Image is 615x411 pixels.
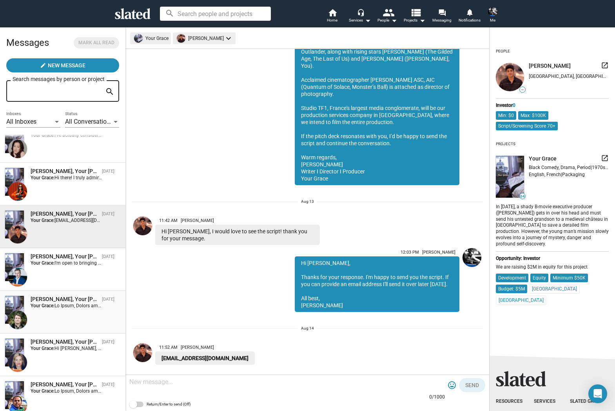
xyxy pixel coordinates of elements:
img: Sean Skelton [488,7,497,16]
img: Your Grace [5,381,24,409]
span: 11:42 AM [159,218,178,223]
button: People [374,8,401,25]
time: [DATE] [102,254,114,259]
mat-chip: [GEOGRAPHIC_DATA] [529,284,580,294]
mat-icon: arrow_drop_down [389,16,399,25]
time: [DATE] [102,297,114,302]
mat-icon: tag_faces [447,380,457,390]
h2: Messages [6,33,49,52]
a: Sean Skelton [461,247,483,314]
span: Hi [PERSON_NAME], Thanks for your note. I appreciate your thoughts on the Your Grace pitch deck. ... [54,346,555,351]
time: [DATE] [102,339,114,344]
div: Opportunity: Investor [496,256,609,261]
div: Jeremy Walton, Your Grace [31,253,99,260]
div: [GEOGRAPHIC_DATA], [GEOGRAPHIC_DATA], [GEOGRAPHIC_DATA] [529,74,609,79]
span: Mark all read [78,39,114,47]
time: [DATE] [102,169,114,174]
button: New Message [6,58,119,72]
button: Mark all read [74,37,119,49]
time: [DATE] [102,382,114,387]
span: | [561,172,562,177]
a: Messaging [428,8,456,25]
a: Notifications [456,8,483,25]
span: 64 [520,194,525,199]
img: Your Grace [5,125,24,153]
mat-icon: launch [601,61,609,69]
img: Lovelyn Rose [8,182,27,201]
div: Aryan Saha, Your Grace [31,381,99,388]
mat-icon: people [382,7,394,18]
img: Sean Skelton [463,248,481,267]
img: Your Grace [5,253,24,281]
span: Your Grace [529,155,557,162]
span: All Inboxes [6,118,36,125]
button: Services [346,8,374,25]
button: Send [459,378,485,392]
span: Send [465,378,479,392]
div: People [496,46,510,57]
div: People [377,16,397,25]
div: Lovelyn Rose, Your Grace [31,168,99,175]
img: Your Grace [5,211,24,238]
a: Javan Chandler [132,215,154,247]
span: [EMAIL_ADDRESS][DOMAIN_NAME] [54,218,128,223]
div: In [DATE], a shady B-movie executive producer ([PERSON_NAME]) gets in over his head and must send... [496,202,609,248]
span: [PERSON_NAME] [422,250,455,255]
time: [DATE] [102,211,114,216]
mat-icon: view_list [410,7,421,18]
span: New Message [48,58,85,72]
img: Javan Chandler [8,225,27,243]
a: [EMAIL_ADDRESS][DOMAIN_NAME] [161,355,249,361]
img: Javan Chandler [133,216,152,235]
mat-icon: keyboard_arrow_down [224,34,233,43]
span: Notifications [459,16,481,25]
span: All Conversations [65,118,113,125]
mat-hint: 0/1000 [429,394,445,400]
img: undefined [496,63,524,91]
span: Return/Enter to send (Off) [147,400,190,409]
mat-icon: arrow_drop_down [363,16,372,25]
strong: Your Grace: [31,218,54,223]
img: Javan Chandler [133,343,152,362]
span: Home [327,16,337,25]
a: Home [319,8,346,25]
input: Search people and projects [160,7,271,21]
strong: Your Grace: [31,175,54,180]
strong: Your Grace: [31,260,54,266]
span: I'm open to bringing on another production company if you'd like to discuss that. I'm currently t... [54,260,389,266]
mat-chip: Minimum $50K [550,274,588,282]
div: Services [534,398,563,405]
div: Kelly Schwartz, Your Grace [31,338,99,346]
img: Kelly Schwartz [8,353,27,372]
img: Your Grace [5,168,24,196]
div: Javan Chandler, Your Grace [31,210,99,218]
span: | [591,165,592,170]
span: Black Comedy, Drama, Period [529,165,591,170]
button: Sean SkeltonMe [483,5,502,26]
strong: Your Grace: [31,303,54,308]
div: Services [349,16,371,25]
div: We are raising $2M in equity for this project [496,264,609,270]
a: Javan Chandler [132,342,154,366]
span: Messaging [432,16,452,25]
img: Brian Easley [8,310,27,329]
strong: Your Grace: [31,346,54,351]
span: Packaging [562,172,585,177]
mat-chip: Script/Screening Score 70+ [496,122,558,130]
span: English, French [529,172,561,177]
button: Projects [401,8,428,25]
span: [PERSON_NAME] [181,218,214,223]
mat-icon: headset_mic [357,9,364,16]
img: Your Grace [5,339,24,366]
img: Jeremy Walton [8,268,27,287]
span: [PERSON_NAME] [181,345,214,350]
strong: Your Grace: [31,388,54,394]
span: 12:03 PM [401,250,419,255]
img: undefined [496,156,524,198]
div: Brian Easley, Your Grace [31,296,99,303]
mat-icon: arrow_drop_down [417,16,427,25]
mat-icon: home [328,8,337,17]
span: Me [490,16,495,25]
mat-icon: create [40,62,46,68]
mat-icon: notifications [466,8,473,16]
